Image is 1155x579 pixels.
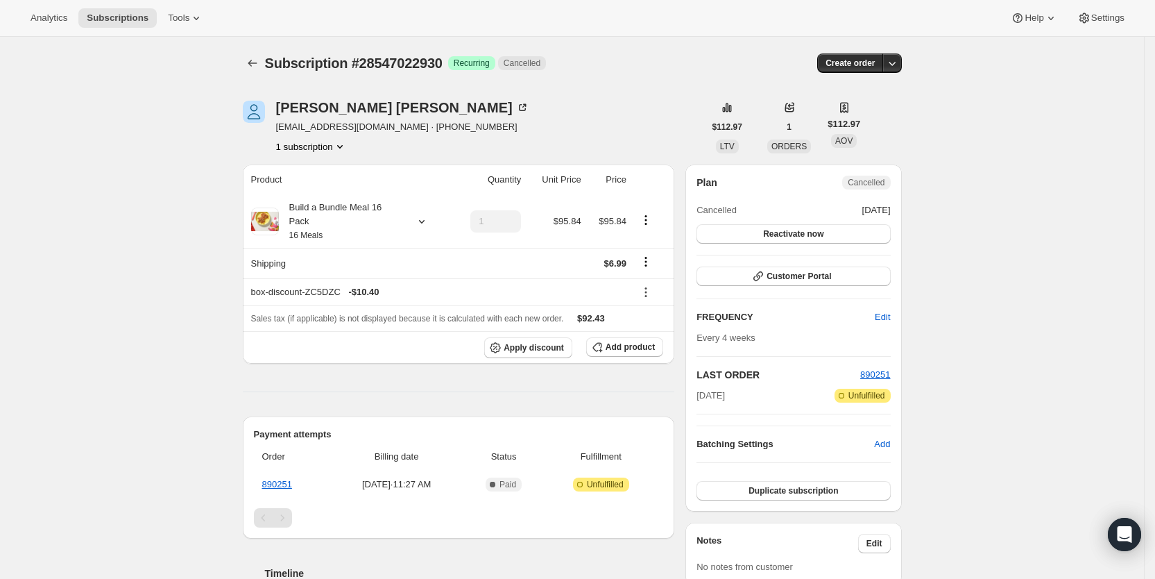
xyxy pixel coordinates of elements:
[771,142,807,151] span: ORDERS
[860,368,890,382] button: 890251
[451,165,525,195] th: Quantity
[276,101,529,115] div: [PERSON_NAME] [PERSON_NAME]
[251,314,564,324] span: Sales tax (if applicable) is not displayed because it is calculated with each new order.
[696,562,793,572] span: No notes from customer
[504,58,540,69] span: Cancelled
[763,228,823,240] span: Reactivate now
[254,508,664,528] nav: Pagination
[577,313,605,324] span: $92.43
[604,258,626,269] span: $6.99
[78,8,157,28] button: Subscriptions
[874,437,890,451] span: Add
[606,342,655,353] span: Add product
[835,136,853,146] span: AOV
[712,121,742,133] span: $112.97
[554,216,581,226] span: $95.84
[585,165,631,195] th: Price
[254,442,329,472] th: Order
[858,534,891,553] button: Edit
[696,333,755,343] span: Every 4 weeks
[1091,12,1124,24] span: Settings
[635,254,657,269] button: Shipping actions
[333,478,461,492] span: [DATE] · 11:27 AM
[348,285,379,299] span: - $10.40
[860,369,890,380] a: 890251
[828,117,860,131] span: $112.97
[586,337,663,357] button: Add product
[1025,12,1043,24] span: Help
[817,53,883,73] button: Create order
[547,450,655,464] span: Fulfillment
[720,142,735,151] span: LTV
[848,390,885,401] span: Unfulfilled
[1108,518,1141,551] div: Open Intercom Messenger
[767,271,831,282] span: Customer Portal
[696,481,890,501] button: Duplicate subscription
[848,177,884,188] span: Cancelled
[243,165,452,195] th: Product
[499,479,516,490] span: Paid
[778,117,800,137] button: 1
[1069,8,1133,28] button: Settings
[265,56,443,71] span: Subscription #28547022930
[696,176,717,190] h2: Plan
[262,479,292,489] a: 890251
[635,212,657,228] button: Product actions
[696,368,860,382] h2: LAST ORDER
[160,8,212,28] button: Tools
[31,12,67,24] span: Analytics
[696,437,874,451] h6: Batching Settings
[525,165,585,195] th: Unit Price
[696,267,890,286] button: Customer Portal
[279,201,404,242] div: Build a Bundle Meal 16 Pack
[243,53,262,73] button: Subscriptions
[875,310,890,324] span: Edit
[748,485,838,496] span: Duplicate subscription
[696,534,858,553] h3: Notes
[696,203,737,217] span: Cancelled
[1002,8,1066,28] button: Help
[87,12,148,24] span: Subscriptions
[333,450,461,464] span: Billing date
[704,117,751,137] button: $112.97
[243,248,452,278] th: Shipping
[251,285,626,299] div: box-discount-ZC5DZC
[862,203,891,217] span: [DATE]
[866,433,898,455] button: Add
[787,121,792,133] span: 1
[866,306,898,328] button: Edit
[454,58,490,69] span: Recurring
[484,337,572,358] button: Apply discount
[276,140,347,153] button: Product actions
[587,479,624,490] span: Unfulfilled
[866,538,882,549] span: Edit
[22,8,76,28] button: Analytics
[696,389,725,403] span: [DATE]
[168,12,189,24] span: Tools
[289,230,323,240] small: 16 Meals
[504,342,564,353] span: Apply discount
[599,216,626,226] span: $95.84
[243,101,265,123] span: Shelby Tyler
[254,428,664,442] h2: Payment attempts
[696,224,890,244] button: Reactivate now
[276,120,529,134] span: [EMAIL_ADDRESS][DOMAIN_NAME] · [PHONE_NUMBER]
[825,58,875,69] span: Create order
[696,310,875,324] h2: FREQUENCY
[469,450,539,464] span: Status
